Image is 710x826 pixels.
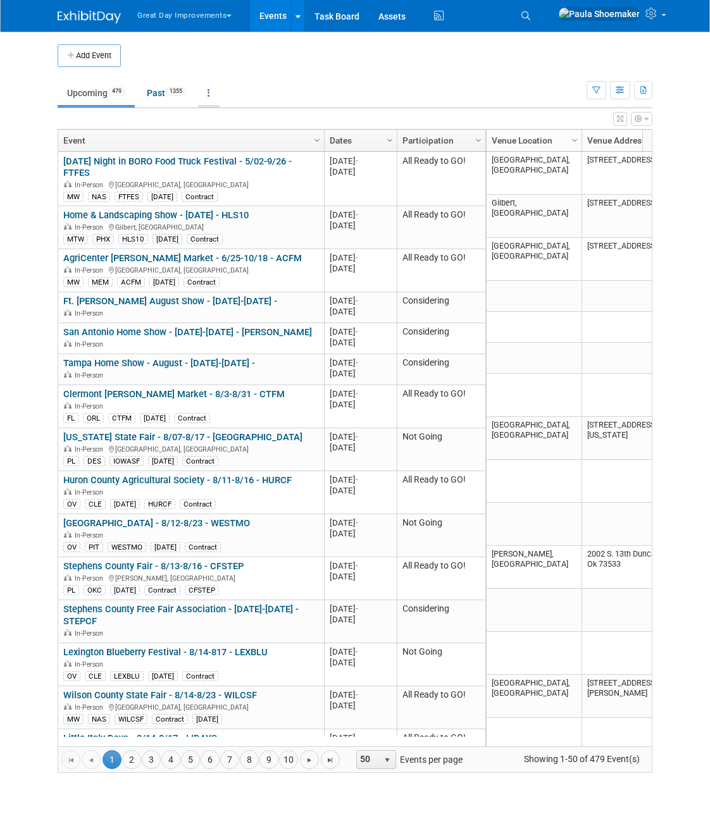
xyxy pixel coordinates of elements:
[63,357,255,369] a: Tampa Home Show - August - [DATE]-[DATE] -
[330,571,391,582] div: [DATE]
[330,528,391,539] div: [DATE]
[63,192,84,202] div: MW
[330,295,391,306] div: [DATE]
[75,223,107,231] span: In-Person
[140,413,170,423] div: [DATE]
[356,647,358,656] span: -
[356,210,358,219] span: -
[85,542,103,552] div: PIT
[88,277,113,287] div: MEM
[144,585,180,595] div: Contract
[330,442,391,453] div: [DATE]
[330,252,391,263] div: [DATE]
[153,234,182,244] div: [DATE]
[582,417,676,460] td: [STREET_ADDRESS][US_STATE]
[356,733,358,743] span: -
[75,574,107,583] span: In-Person
[75,445,107,453] span: In-Person
[513,750,652,768] span: Showing 1-50 of 479 Event(s)
[397,385,485,428] td: All Ready to GO!
[63,572,318,583] div: [PERSON_NAME], [GEOGRAPHIC_DATA]
[330,388,391,399] div: [DATE]
[582,238,676,281] td: [STREET_ADDRESS]
[192,714,222,724] div: [DATE]
[330,399,391,410] div: [DATE]
[75,660,107,669] span: In-Person
[75,402,107,410] span: In-Person
[356,389,358,398] span: -
[330,368,391,379] div: [DATE]
[330,517,391,528] div: [DATE]
[558,7,640,21] img: Paula Shoemaker
[64,531,72,538] img: In-Person Event
[402,130,477,151] a: Participation
[63,474,292,486] a: Huron County Agricultural Society - 8/11-8/16 - HURCF
[382,755,392,765] span: select
[182,192,218,202] div: Contract
[582,675,676,718] td: [STREET_ADDRESS][PERSON_NAME]
[397,729,485,772] td: All Ready to GO!
[397,514,485,557] td: Not Going
[63,701,318,712] div: [GEOGRAPHIC_DATA], [GEOGRAPHIC_DATA]
[63,277,84,287] div: MW
[147,192,177,202] div: [DATE]
[397,249,485,292] td: All Ready to GO!
[356,475,358,484] span: -
[149,277,179,287] div: [DATE]
[110,499,140,509] div: [DATE]
[321,750,340,769] a: Go to the last page
[182,456,218,466] div: Contract
[311,130,325,149] a: Column Settings
[397,323,485,354] td: Considering
[63,295,277,307] a: Ft. [PERSON_NAME] August Show - [DATE]-[DATE] -
[185,585,219,595] div: CFSTEP
[356,253,358,262] span: -
[330,263,391,274] div: [DATE]
[84,585,106,595] div: OKC
[88,714,110,724] div: NAS
[220,750,239,769] a: 7
[330,326,391,337] div: [DATE]
[582,152,676,195] td: [STREET_ADDRESS]
[64,574,72,581] img: In-Person Event
[330,646,391,657] div: [DATE]
[117,277,145,287] div: ACFM
[58,11,121,23] img: ExhibitDay
[75,371,107,379] span: In-Person
[64,629,72,636] img: In-Person Event
[63,209,249,221] a: Home & Landscaping Show - [DATE] - HLS10
[397,471,485,514] td: All Ready to GO!
[83,413,104,423] div: ORL
[487,238,582,281] td: [GEOGRAPHIC_DATA], [GEOGRAPHIC_DATA]
[63,560,244,572] a: Stephens County Fair - 8/13-8/16 - CFSTEP
[64,266,72,273] img: In-Person Event
[64,488,72,495] img: In-Person Event
[63,221,318,232] div: Gilbert, [GEOGRAPHIC_DATA]
[63,413,78,423] div: FL
[64,402,72,409] img: In-Person Event
[240,750,259,769] a: 8
[330,689,391,700] div: [DATE]
[75,531,107,539] span: In-Person
[63,671,80,681] div: OV
[330,306,391,317] div: [DATE]
[142,750,161,769] a: 3
[151,542,180,552] div: [DATE]
[75,629,107,638] span: In-Person
[64,309,72,316] img: In-Person Event
[570,135,580,145] span: Column Settings
[356,604,358,613] span: -
[385,135,395,145] span: Column Settings
[330,166,391,177] div: [DATE]
[357,751,378,768] span: 50
[330,337,391,348] div: [DATE]
[152,714,188,724] div: Contract
[63,130,316,151] a: Event
[397,557,485,600] td: All Ready to GO!
[330,431,391,442] div: [DATE]
[63,714,84,724] div: MW
[582,195,676,238] td: [STREET_ADDRESS]
[58,44,121,67] button: Add Event
[63,499,80,509] div: OV
[356,156,358,166] span: -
